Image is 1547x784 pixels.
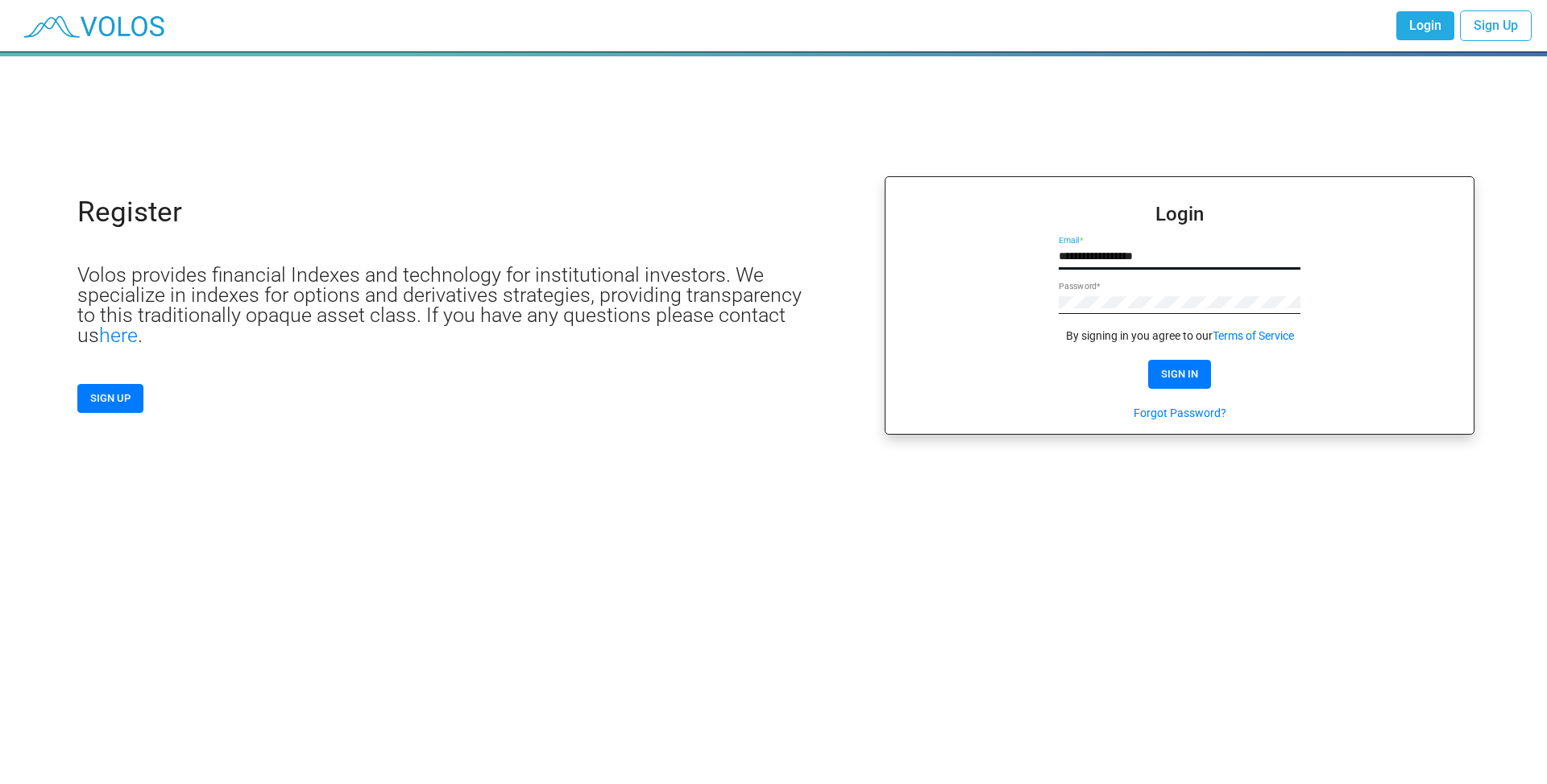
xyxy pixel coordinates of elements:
[77,265,812,345] p: Volos provides financial Indexes and technology for institutional investors. We specialize in ind...
[77,198,182,226] p: Register
[77,384,143,413] button: SIGN UP
[1396,11,1454,40] a: Login
[13,6,172,46] img: blue_transparent.png
[1059,328,1300,344] div: By signing in you agree to our
[1134,405,1226,421] a: Forgot Password?
[1409,18,1441,33] span: Login
[1161,368,1198,380] span: SIGN IN
[99,324,138,347] a: here
[1155,206,1204,222] mat-card-title: Login
[1461,11,1531,40] a: Sign Up
[1148,360,1211,389] button: SIGN IN
[90,392,131,404] span: SIGN UP
[1213,328,1294,344] a: Terms of Service
[1474,18,1518,33] span: Sign Up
